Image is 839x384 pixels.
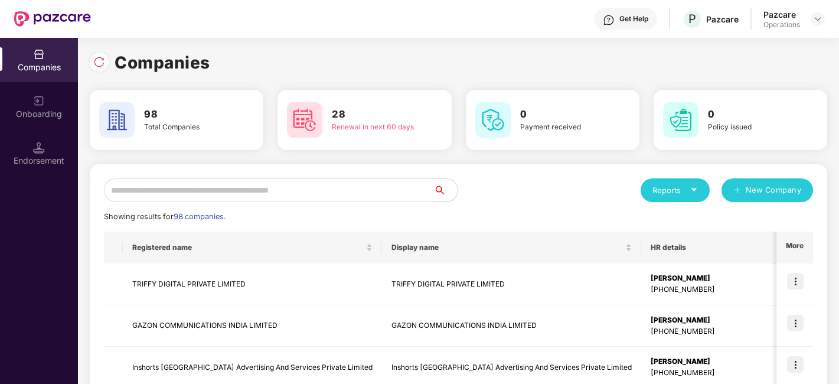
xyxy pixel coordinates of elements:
h3: 0 [708,107,794,122]
span: New Company [746,184,802,196]
h3: 0 [520,107,606,122]
div: Renewal in next 60 days [332,122,418,133]
div: [PERSON_NAME] [651,315,810,326]
span: plus [733,186,741,196]
th: Registered name [123,232,382,263]
h3: 28 [332,107,418,122]
h1: Companies [115,50,210,76]
div: [PHONE_NUMBER] [651,326,810,337]
td: TRIFFY DIGITAL PRIVATE LIMITED [382,263,641,305]
h3: 98 [144,107,230,122]
span: P [688,12,696,26]
div: Operations [763,20,800,30]
img: svg+xml;base64,PHN2ZyBpZD0iUmVsb2FkLTMyeDMyIiB4bWxucz0iaHR0cDovL3d3dy53My5vcmcvMjAwMC9zdmciIHdpZH... [93,56,105,68]
div: Get Help [619,14,648,24]
img: icon [787,356,804,373]
div: Policy issued [708,122,794,133]
img: svg+xml;base64,PHN2ZyB3aWR0aD0iMTQuNSIgaGVpZ2h0PSIxNC41IiB2aWV3Qm94PSIwIDAgMTYgMTYiIGZpbGw9Im5vbm... [33,142,45,154]
span: caret-down [690,186,698,194]
button: search [433,178,458,202]
img: svg+xml;base64,PHN2ZyBpZD0iSGVscC0zMngzMiIgeG1sbnM9Imh0dHA6Ly93d3cudzMub3JnLzIwMDAvc3ZnIiB3aWR0aD... [603,14,615,26]
div: Total Companies [144,122,230,133]
td: GAZON COMMUNICATIONS INDIA LIMITED [123,305,382,347]
span: Showing results for [104,212,226,221]
span: Display name [391,243,623,252]
img: icon [787,273,804,289]
img: svg+xml;base64,PHN2ZyB4bWxucz0iaHR0cDovL3d3dy53My5vcmcvMjAwMC9zdmciIHdpZHRoPSI2MCIgaGVpZ2h0PSI2MC... [663,102,698,138]
img: svg+xml;base64,PHN2ZyB4bWxucz0iaHR0cDovL3d3dy53My5vcmcvMjAwMC9zdmciIHdpZHRoPSI2MCIgaGVpZ2h0PSI2MC... [475,102,511,138]
img: svg+xml;base64,PHN2ZyB4bWxucz0iaHR0cDovL3d3dy53My5vcmcvMjAwMC9zdmciIHdpZHRoPSI2MCIgaGVpZ2h0PSI2MC... [99,102,135,138]
div: Pazcare [706,14,739,25]
td: TRIFFY DIGITAL PRIVATE LIMITED [123,263,382,305]
div: Reports [652,184,698,196]
img: svg+xml;base64,PHN2ZyBpZD0iRHJvcGRvd24tMzJ4MzIiIHhtbG5zPSJodHRwOi8vd3d3LnczLm9yZy8yMDAwL3N2ZyIgd2... [813,14,822,24]
th: Display name [382,232,641,263]
img: icon [787,315,804,331]
span: Registered name [132,243,364,252]
div: Payment received [520,122,606,133]
span: search [433,186,458,195]
div: [PERSON_NAME] [651,273,810,284]
div: [PERSON_NAME] [651,356,810,367]
img: New Pazcare Logo [14,11,91,27]
th: HR details [641,232,820,263]
img: svg+xml;base64,PHN2ZyBpZD0iQ29tcGFuaWVzIiB4bWxucz0iaHR0cDovL3d3dy53My5vcmcvMjAwMC9zdmciIHdpZHRoPS... [33,48,45,60]
div: [PHONE_NUMBER] [651,367,810,379]
img: svg+xml;base64,PHN2ZyB4bWxucz0iaHR0cDovL3d3dy53My5vcmcvMjAwMC9zdmciIHdpZHRoPSI2MCIgaGVpZ2h0PSI2MC... [287,102,322,138]
td: GAZON COMMUNICATIONS INDIA LIMITED [382,305,641,347]
img: svg+xml;base64,PHN2ZyB3aWR0aD0iMjAiIGhlaWdodD0iMjAiIHZpZXdCb3g9IjAgMCAyMCAyMCIgZmlsbD0ibm9uZSIgeG... [33,95,45,107]
button: plusNew Company [722,178,813,202]
th: More [776,232,813,263]
span: 98 companies. [174,212,226,221]
div: [PHONE_NUMBER] [651,284,810,295]
div: Pazcare [763,9,800,20]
